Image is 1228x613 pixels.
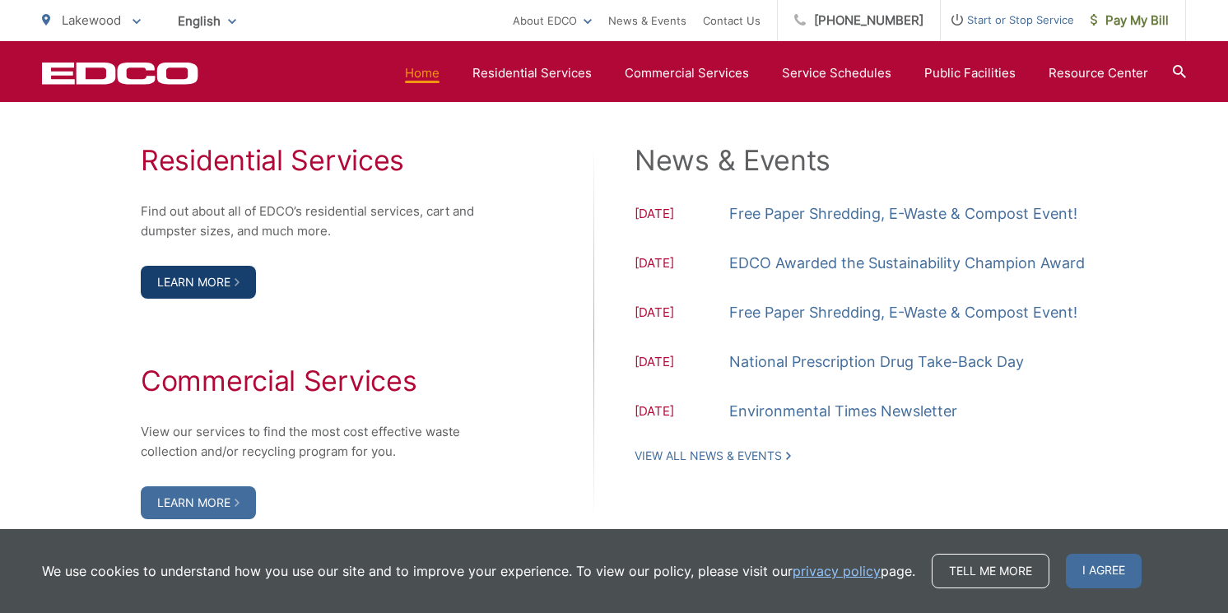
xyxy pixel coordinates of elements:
span: Lakewood [62,12,121,28]
a: Public Facilities [924,63,1016,83]
p: View our services to find the most cost effective waste collection and/or recycling program for you. [141,422,495,462]
h2: Residential Services [141,144,495,177]
a: View All News & Events [635,448,791,463]
span: [DATE] [635,303,729,325]
span: [DATE] [635,352,729,374]
span: English [165,7,249,35]
a: Home [405,63,440,83]
p: Find out about all of EDCO’s residential services, cart and dumpster sizes, and much more. [141,202,495,241]
a: News & Events [608,11,686,30]
a: Learn More [141,266,256,299]
h2: News & Events [635,144,1087,177]
a: Free Paper Shredding, E-Waste & Compost Event! [729,202,1077,226]
a: Tell me more [932,554,1049,588]
span: [DATE] [635,204,729,226]
a: Resource Center [1049,63,1148,83]
a: Learn More [141,486,256,519]
a: EDCD logo. Return to the homepage. [42,62,198,85]
span: Pay My Bill [1091,11,1169,30]
a: Environmental Times Newsletter [729,399,957,424]
span: I agree [1066,554,1142,588]
a: Free Paper Shredding, E-Waste & Compost Event! [729,300,1077,325]
a: privacy policy [793,561,881,581]
a: EDCO Awarded the Sustainability Champion Award [729,251,1085,276]
span: [DATE] [635,253,729,276]
p: We use cookies to understand how you use our site and to improve your experience. To view our pol... [42,561,915,581]
span: [DATE] [635,402,729,424]
a: Service Schedules [782,63,891,83]
a: Commercial Services [625,63,749,83]
a: About EDCO [513,11,592,30]
a: Contact Us [703,11,761,30]
h2: Commercial Services [141,365,495,397]
a: National Prescription Drug Take-Back Day [729,350,1024,374]
a: Residential Services [472,63,592,83]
